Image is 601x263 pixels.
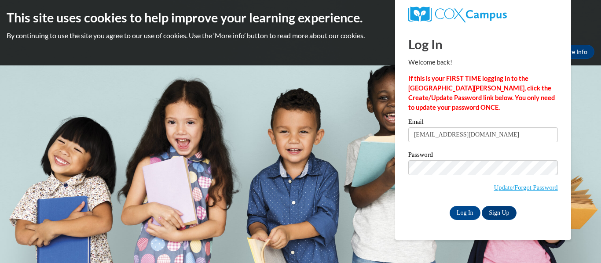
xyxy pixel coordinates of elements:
h1: Log In [408,35,558,53]
p: By continuing to use the site you agree to our use of cookies. Use the ‘More info’ button to read... [7,31,594,40]
label: Email [408,119,558,127]
a: Sign Up [482,206,516,220]
img: COX Campus [408,7,507,22]
a: COX Campus [408,7,558,22]
a: Update/Forgot Password [494,184,558,191]
h2: This site uses cookies to help improve your learning experience. [7,9,594,26]
a: More Info [553,45,594,59]
strong: If this is your FIRST TIME logging in to the [GEOGRAPHIC_DATA][PERSON_NAME], click the Create/Upd... [408,75,555,111]
input: Log In [450,206,480,220]
p: Welcome back! [408,58,558,67]
label: Password [408,151,558,160]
